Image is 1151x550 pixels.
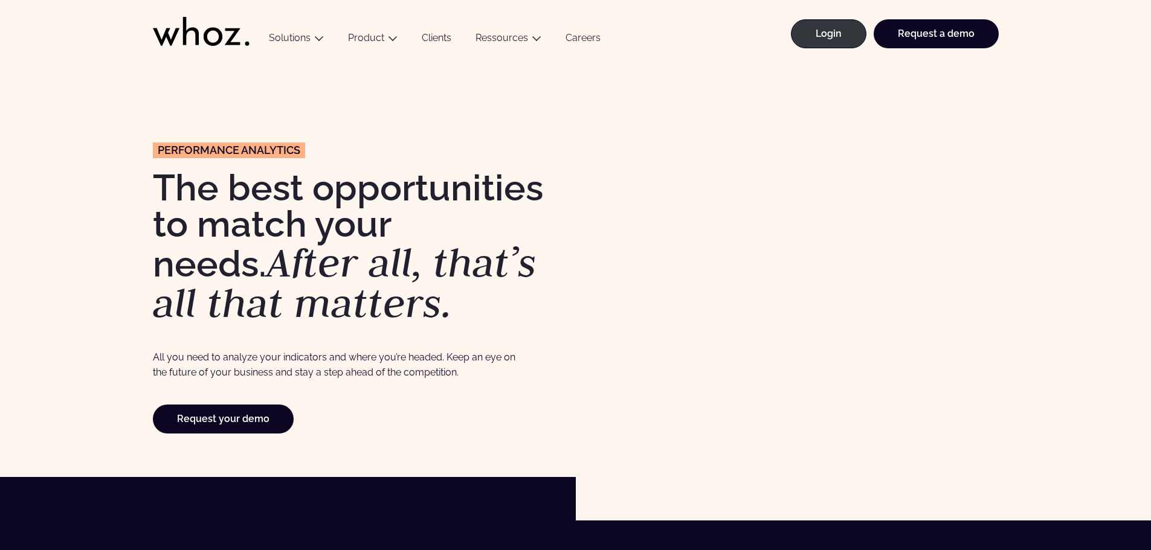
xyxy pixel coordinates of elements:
p: All you need to analyze your indicators and where you’re headed. Keep an eye on the future of you... [153,350,528,380]
button: Ressources [463,32,553,48]
h1: The best opportunities to match your needs. [153,170,570,324]
a: Careers [553,32,613,48]
em: After all, that’s all that matters. [153,235,537,330]
span: Performance analyTICs [158,145,300,156]
a: Clients [410,32,463,48]
a: Ressources [476,32,528,43]
a: Login [791,19,866,48]
a: Request your demo [153,405,294,433]
button: Solutions [257,32,336,48]
a: Request a demo [874,19,999,48]
a: Product [348,32,384,43]
button: Product [336,32,410,48]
